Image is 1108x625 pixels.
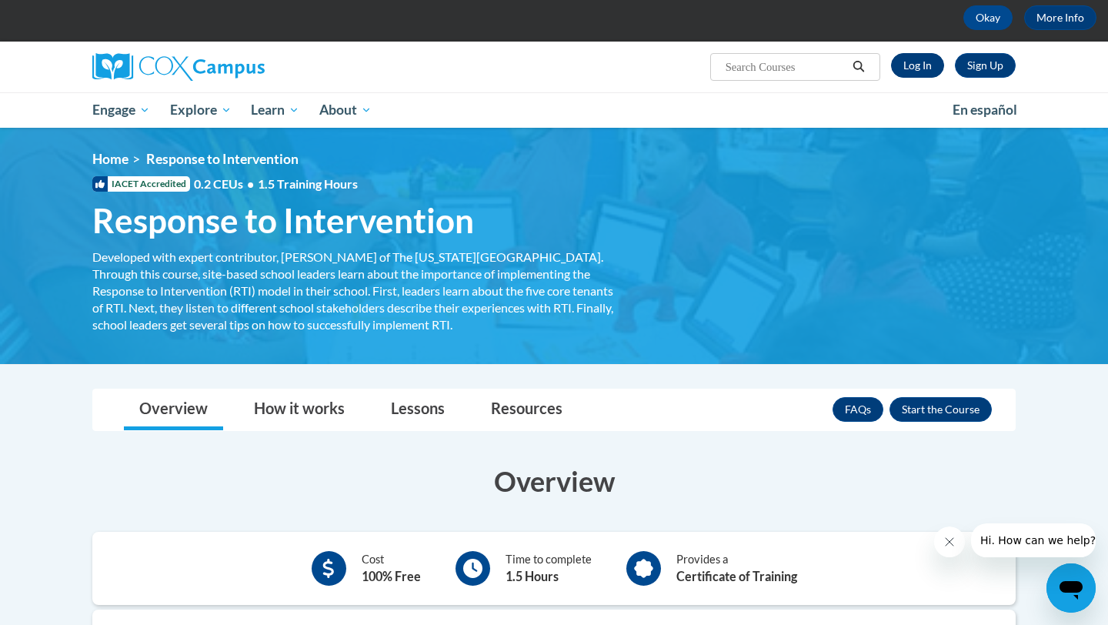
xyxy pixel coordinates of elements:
span: Response to Intervention [92,200,474,241]
a: FAQs [833,397,883,422]
div: Time to complete [506,551,592,586]
h3: Overview [92,462,1016,500]
button: Okay [963,5,1013,30]
span: IACET Accredited [92,176,190,192]
span: Explore [170,101,232,119]
a: Cox Campus [92,53,385,81]
a: Engage [82,92,160,128]
div: Cost [362,551,421,586]
a: Learn [241,92,309,128]
span: Learn [251,101,299,119]
span: 0.2 CEUs [194,175,358,192]
a: Resources [476,389,578,430]
iframe: Close message [934,526,965,557]
a: Explore [160,92,242,128]
iframe: Message from company [971,523,1096,557]
input: Search Courses [724,58,847,76]
a: How it works [239,389,360,430]
a: Log In [891,53,944,78]
img: Cox Campus [92,53,265,81]
a: Register [955,53,1016,78]
span: • [247,176,254,191]
a: About [309,92,382,128]
span: About [319,101,372,119]
div: Provides a [676,551,797,586]
span: En español [953,102,1017,118]
iframe: Button to launch messaging window [1046,563,1096,613]
span: Engage [92,101,150,119]
span: Response to Intervention [146,151,299,167]
a: En español [943,94,1027,126]
a: Overview [124,389,223,430]
a: More Info [1024,5,1096,30]
div: Main menu [69,92,1039,128]
button: Search [847,58,870,76]
span: 1.5 Training Hours [258,176,358,191]
a: Lessons [375,389,460,430]
b: 100% Free [362,569,421,583]
b: 1.5 Hours [506,569,559,583]
div: Developed with expert contributor, [PERSON_NAME] of The [US_STATE][GEOGRAPHIC_DATA]. Through this... [92,249,623,333]
button: Enroll [889,397,992,422]
b: Certificate of Training [676,569,797,583]
a: Home [92,151,128,167]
